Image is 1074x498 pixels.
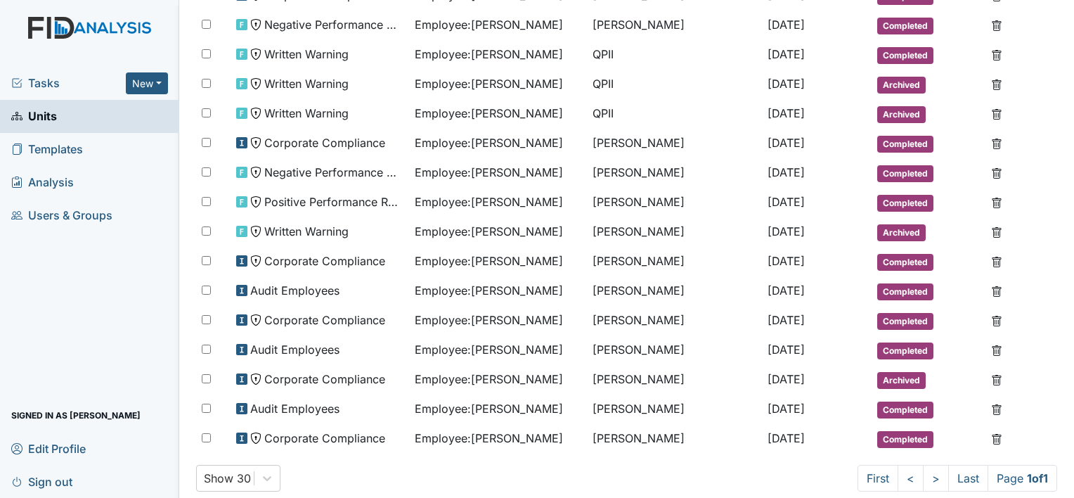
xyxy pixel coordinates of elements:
[126,72,168,94] button: New
[264,371,385,388] span: Corporate Compliance
[415,75,563,92] span: Employee : [PERSON_NAME]
[204,470,251,487] div: Show 30
[877,106,926,123] span: Archived
[948,465,988,492] a: Last
[877,402,933,419] span: Completed
[991,282,1002,299] a: Delete
[991,253,1002,269] a: Delete
[587,424,762,454] td: [PERSON_NAME]
[991,341,1002,358] a: Delete
[768,254,805,268] span: [DATE]
[768,77,805,91] span: [DATE]
[877,18,933,34] span: Completed
[587,395,762,424] td: [PERSON_NAME]
[264,312,385,328] span: Corporate Compliance
[991,371,1002,388] a: Delete
[264,46,349,63] span: Written Warning
[991,105,1002,122] a: Delete
[587,217,762,247] td: [PERSON_NAME]
[415,164,563,181] span: Employee : [PERSON_NAME]
[991,193,1002,210] a: Delete
[587,306,762,336] td: [PERSON_NAME]
[587,247,762,276] td: [PERSON_NAME]
[11,139,83,160] span: Templates
[11,438,86,459] span: Edit Profile
[991,164,1002,181] a: Delete
[415,193,563,210] span: Employee : [PERSON_NAME]
[264,430,385,447] span: Corporate Compliance
[415,341,563,358] span: Employee : [PERSON_NAME]
[587,276,762,306] td: [PERSON_NAME]
[1027,471,1048,485] strong: 1 of 1
[768,224,805,238] span: [DATE]
[415,253,563,269] span: Employee : [PERSON_NAME]
[877,254,933,271] span: Completed
[264,223,349,240] span: Written Warning
[991,400,1002,417] a: Delete
[768,402,805,416] span: [DATE]
[250,341,339,358] span: Audit Employees
[250,282,339,299] span: Audit Employees
[264,75,349,92] span: Written Warning
[898,465,924,492] a: <
[768,343,805,357] span: [DATE]
[768,47,805,61] span: [DATE]
[991,75,1002,92] a: Delete
[415,223,563,240] span: Employee : [PERSON_NAME]
[11,404,141,426] span: Signed in as [PERSON_NAME]
[264,253,385,269] span: Corporate Compliance
[415,134,563,151] span: Employee : [PERSON_NAME]
[11,172,74,193] span: Analysis
[587,70,762,99] td: QPII
[415,371,563,388] span: Employee : [PERSON_NAME]
[768,195,805,209] span: [DATE]
[991,312,1002,328] a: Delete
[768,313,805,327] span: [DATE]
[877,431,933,448] span: Completed
[988,465,1057,492] span: Page
[877,165,933,182] span: Completed
[11,471,72,492] span: Sign out
[415,282,563,299] span: Employee : [PERSON_NAME]
[923,465,949,492] a: >
[587,40,762,70] td: QPII
[11,106,57,127] span: Units
[264,164,403,181] span: Negative Performance Review
[768,106,805,120] span: [DATE]
[877,343,933,359] span: Completed
[264,16,403,33] span: Negative Performance Review
[768,283,805,298] span: [DATE]
[415,430,563,447] span: Employee : [PERSON_NAME]
[11,75,126,91] a: Tasks
[415,16,563,33] span: Employee : [PERSON_NAME]
[858,465,898,492] a: First
[877,195,933,212] span: Completed
[587,11,762,40] td: [PERSON_NAME]
[587,129,762,158] td: [PERSON_NAME]
[11,205,112,226] span: Users & Groups
[768,165,805,179] span: [DATE]
[877,47,933,64] span: Completed
[877,136,933,153] span: Completed
[587,188,762,217] td: [PERSON_NAME]
[877,372,926,389] span: Archived
[991,430,1002,447] a: Delete
[264,105,349,122] span: Written Warning
[768,431,805,445] span: [DATE]
[587,158,762,188] td: [PERSON_NAME]
[264,193,403,210] span: Positive Performance Review
[250,400,339,417] span: Audit Employees
[991,16,1002,33] a: Delete
[415,46,563,63] span: Employee : [PERSON_NAME]
[877,313,933,330] span: Completed
[415,400,563,417] span: Employee : [PERSON_NAME]
[415,312,563,328] span: Employee : [PERSON_NAME]
[877,224,926,241] span: Archived
[768,372,805,386] span: [DATE]
[415,105,563,122] span: Employee : [PERSON_NAME]
[768,136,805,150] span: [DATE]
[877,77,926,94] span: Archived
[587,365,762,395] td: [PERSON_NAME]
[858,465,1057,492] nav: task-pagination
